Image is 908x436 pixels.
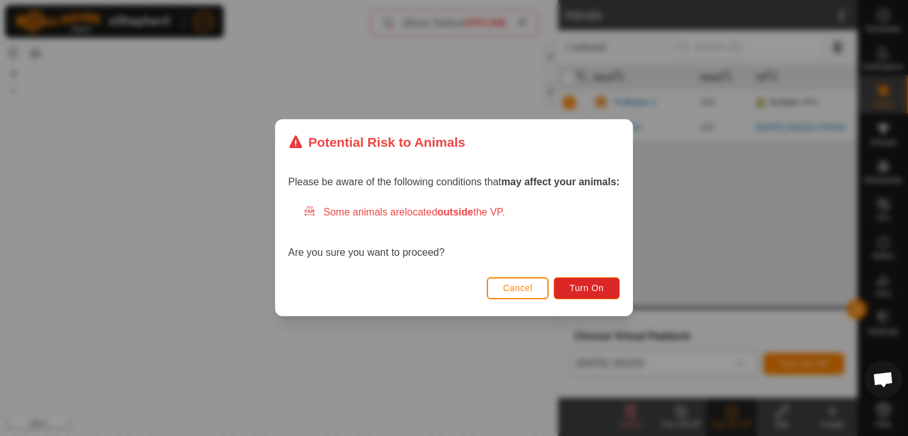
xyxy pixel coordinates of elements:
[864,360,902,398] div: Open chat
[288,205,620,261] div: Are you sure you want to proceed?
[438,207,474,218] strong: outside
[487,277,549,299] button: Cancel
[503,284,533,294] span: Cancel
[288,177,620,188] span: Please be aware of the following conditions that
[501,177,620,188] strong: may affect your animals:
[303,205,620,221] div: Some animals are
[554,277,620,299] button: Turn On
[570,284,604,294] span: Turn On
[405,207,505,218] span: located the VP.
[288,132,465,152] div: Potential Risk to Animals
